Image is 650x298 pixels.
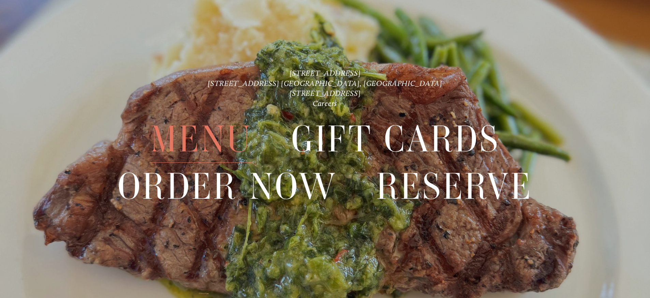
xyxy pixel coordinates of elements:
[290,69,361,78] a: [STREET_ADDRESS]
[208,79,442,88] a: [STREET_ADDRESS] [GEOGRAPHIC_DATA], [GEOGRAPHIC_DATA]
[150,116,252,163] span: Menu
[150,116,252,162] a: Menu
[290,89,361,98] a: [STREET_ADDRESS]
[313,99,337,108] a: Careers
[291,116,500,163] span: Gift Cards
[376,163,533,210] a: Reserve
[118,163,337,210] a: Order Now
[291,116,500,162] a: Gift Cards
